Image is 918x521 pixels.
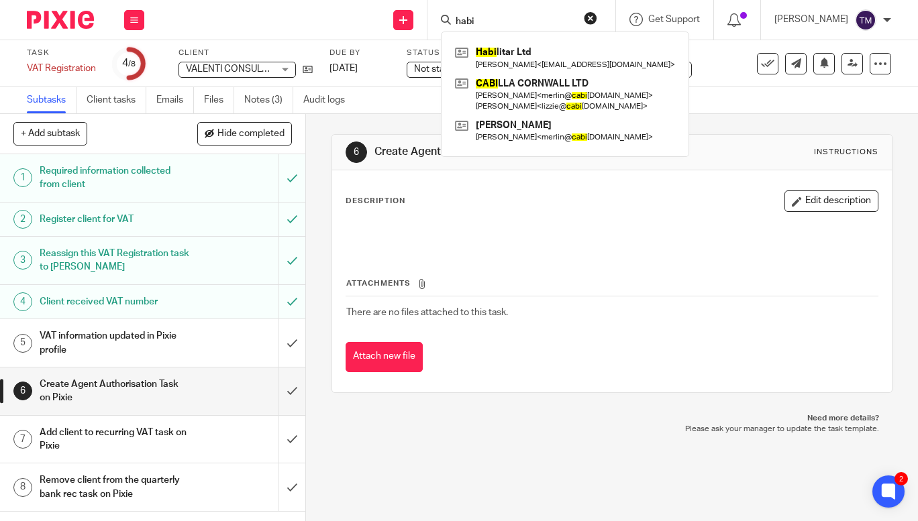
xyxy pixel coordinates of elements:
div: 6 [13,382,32,400]
a: Client tasks [87,87,146,113]
img: Pixie [27,11,94,29]
button: Edit description [784,190,878,212]
img: svg%3E [855,9,876,31]
label: Due by [329,48,390,58]
h1: Remove client from the quarterly bank rec task on Pixie [40,470,190,504]
h1: Client received VAT number [40,292,190,312]
span: Hide completed [217,129,285,139]
h1: Register client for VAT [40,209,190,229]
div: 7 [13,430,32,449]
div: 6 [346,141,367,163]
a: Subtasks [27,87,76,113]
div: VAT Registration [27,62,96,75]
label: Client [178,48,313,58]
h1: Create Agent Authorisation Task on Pixie [374,145,641,159]
span: Attachments [346,280,411,287]
div: 2 [895,472,908,485]
label: Task [27,48,96,58]
a: Emails [156,87,194,113]
p: Need more details? [345,413,879,424]
div: 8 [13,478,32,497]
small: /8 [128,60,136,68]
span: [DATE] [329,64,358,73]
div: 4 [13,292,32,311]
h1: Reassign this VAT Registration task to [PERSON_NAME] [40,243,190,278]
div: 4 [122,56,136,71]
h1: Add client to recurring VAT task on Pixie [40,422,190,457]
h1: Required information collected from client [40,161,190,195]
button: Attach new file [346,342,423,372]
a: Notes (3) [244,87,293,113]
h1: Create Agent Authorisation Task on Pixie [40,374,190,408]
div: 3 [13,251,32,270]
p: Description [346,196,405,207]
div: Instructions [814,147,878,158]
input: Search [454,16,575,28]
div: 2 [13,210,32,229]
button: Hide completed [197,122,292,145]
p: Please ask your manager to update the task template. [345,424,879,435]
button: + Add subtask [13,122,87,145]
a: Files [204,87,234,113]
h1: VAT information updated in Pixie profile [40,326,190,360]
a: Audit logs [303,87,355,113]
div: 5 [13,334,32,353]
span: There are no files attached to this task. [346,308,508,317]
label: Status [407,48,541,58]
span: Get Support [648,15,700,24]
p: [PERSON_NAME] [774,13,848,26]
span: Not started [414,64,462,74]
button: Clear [584,11,597,25]
div: 1 [13,168,32,187]
span: VALENTI CONSULTING LTD [186,64,301,74]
